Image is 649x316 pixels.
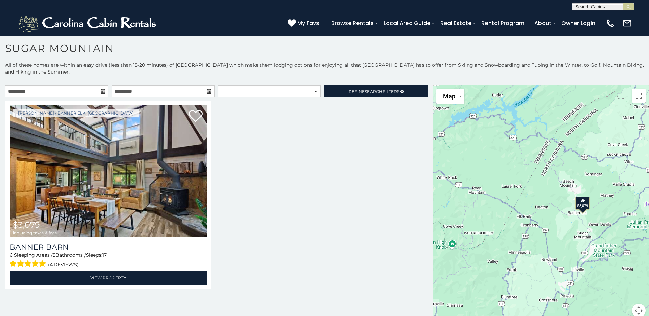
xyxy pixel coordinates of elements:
[13,231,57,235] span: including taxes & fees
[443,93,455,100] span: Map
[53,252,55,258] span: 5
[13,220,40,230] span: $3,079
[558,17,599,29] a: Owner Login
[632,89,646,103] button: Toggle fullscreen view
[10,252,207,269] div: Sleeping Areas / Bathrooms / Sleeps:
[328,17,377,29] a: Browse Rentals
[365,89,382,94] span: Search
[575,197,590,210] div: $3,079
[10,242,207,252] a: Banner Barn
[10,271,207,285] a: View Property
[436,89,464,104] button: Change map style
[288,19,321,28] a: My Favs
[606,18,615,28] img: phone-regular-white.png
[380,17,434,29] a: Local Area Guide
[622,18,632,28] img: mail-regular-white.png
[531,17,555,29] a: About
[10,252,13,258] span: 6
[324,85,427,97] a: RefineSearchFilters
[10,105,207,237] a: Banner Barn $3,079 including taxes & fees
[17,13,159,34] img: White-1-2.png
[349,89,399,94] span: Refine Filters
[102,252,107,258] span: 17
[297,19,319,27] span: My Favs
[48,260,79,269] span: (4 reviews)
[478,17,528,29] a: Rental Program
[10,105,207,237] img: Banner Barn
[13,109,139,117] a: [PERSON_NAME] / Banner Elk, [GEOGRAPHIC_DATA]
[189,109,203,124] a: Add to favorites
[437,17,475,29] a: Real Estate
